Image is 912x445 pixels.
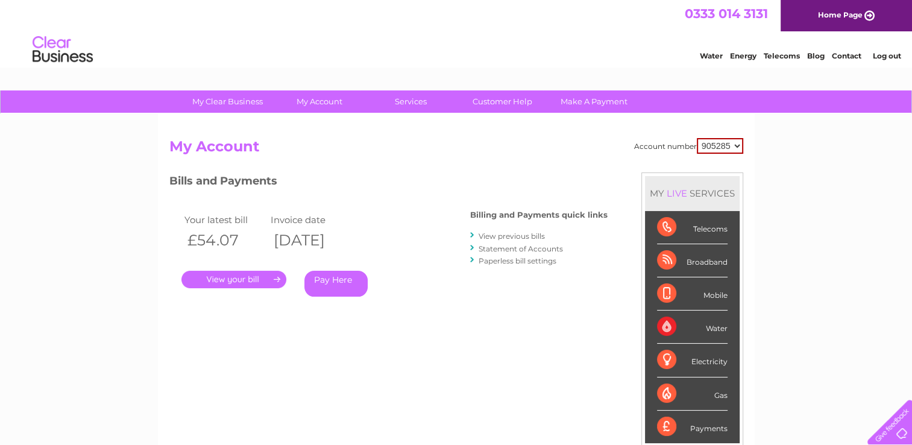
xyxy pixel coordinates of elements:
[178,90,277,113] a: My Clear Business
[169,138,743,161] h2: My Account
[657,377,728,411] div: Gas
[764,51,800,60] a: Telecoms
[479,256,556,265] a: Paperless bill settings
[269,90,369,113] a: My Account
[645,176,740,210] div: MY SERVICES
[657,244,728,277] div: Broadband
[181,228,268,253] th: £54.07
[268,212,354,228] td: Invoice date
[169,172,608,194] h3: Bills and Payments
[730,51,756,60] a: Energy
[172,7,741,58] div: Clear Business is a trading name of Verastar Limited (registered in [GEOGRAPHIC_DATA] No. 3667643...
[479,244,563,253] a: Statement of Accounts
[664,188,690,199] div: LIVE
[470,210,608,219] h4: Billing and Payments quick links
[544,90,644,113] a: Make A Payment
[657,277,728,311] div: Mobile
[657,411,728,443] div: Payments
[657,311,728,344] div: Water
[181,212,268,228] td: Your latest bill
[268,228,354,253] th: [DATE]
[479,232,545,241] a: View previous bills
[453,90,552,113] a: Customer Help
[361,90,461,113] a: Services
[304,271,368,297] a: Pay Here
[657,211,728,244] div: Telecoms
[657,344,728,377] div: Electricity
[181,271,286,288] a: .
[872,51,901,60] a: Log out
[32,31,93,68] img: logo.png
[807,51,825,60] a: Blog
[832,51,861,60] a: Contact
[685,6,768,21] a: 0333 014 3131
[634,138,743,154] div: Account number
[700,51,723,60] a: Water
